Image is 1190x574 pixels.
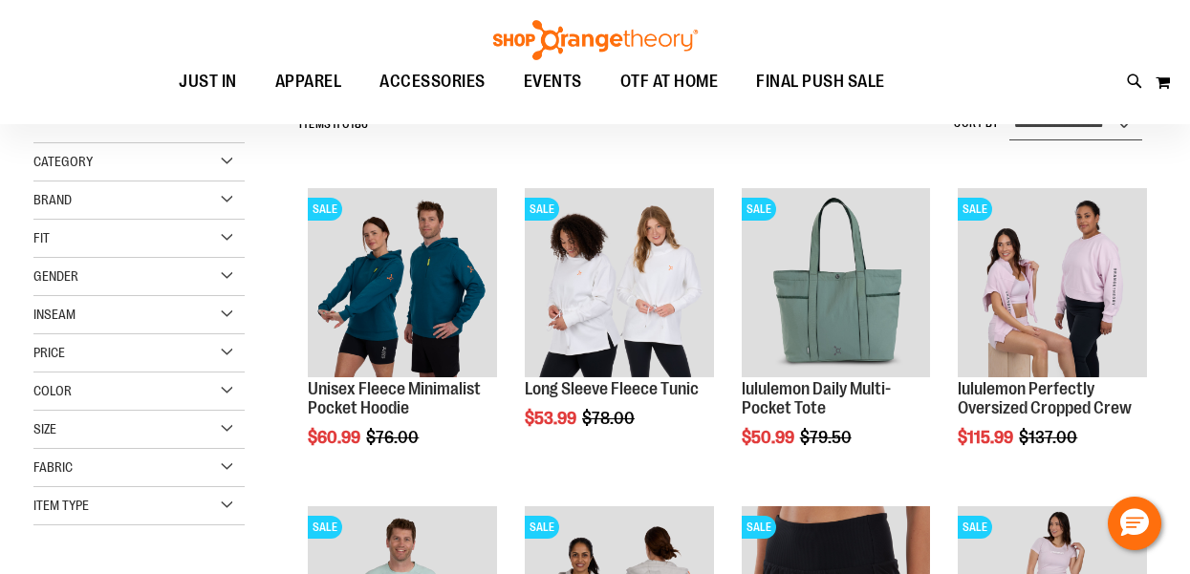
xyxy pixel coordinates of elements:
span: EVENTS [524,60,582,103]
a: lululemon Perfectly Oversized Cropped Crew [958,379,1132,417]
span: JUST IN [179,60,237,103]
div: product [298,179,507,495]
span: $115.99 [958,428,1016,447]
span: $137.00 [1019,428,1080,447]
span: 1 [332,117,336,131]
span: ACCESSORIES [379,60,486,103]
span: SALE [308,516,342,539]
span: Size [33,421,56,436]
img: lululemon Perfectly Oversized Cropped Crew [958,188,1147,377]
span: SALE [742,198,776,221]
h2: Items to [299,110,369,139]
span: $79.50 [800,428,855,447]
span: $50.99 [742,428,797,447]
span: SALE [525,198,559,221]
img: lululemon Daily Multi-Pocket Tote [742,188,931,377]
a: Unisex Fleece Minimalist Pocket Hoodie [308,379,481,417]
span: 186 [350,117,369,131]
div: product [515,179,724,476]
span: SALE [958,198,992,221]
a: EVENTS [505,60,601,104]
a: Long Sleeve Fleece Tunic [525,379,699,398]
span: Gender [33,268,78,284]
a: lululemon Daily Multi-Pocket Tote [742,379,891,417]
span: Color [33,383,72,398]
span: SALE [525,516,559,539]
a: lululemon Perfectly Oversized Cropped CrewSALE [958,188,1147,380]
span: $53.99 [525,409,579,428]
span: APPAREL [275,60,342,103]
a: Unisex Fleece Minimalist Pocket HoodieSALE [308,188,497,380]
a: lululemon Daily Multi-Pocket ToteSALE [742,188,931,380]
span: Brand [33,192,72,207]
span: Item Type [33,498,89,513]
span: $78.00 [582,409,638,428]
div: product [948,179,1157,495]
span: $60.99 [308,428,363,447]
span: Category [33,154,93,169]
a: FINAL PUSH SALE [737,60,904,103]
img: Unisex Fleece Minimalist Pocket Hoodie [308,188,497,377]
span: SALE [742,516,776,539]
button: Hello, have a question? Let’s chat. [1108,497,1161,550]
img: Shop Orangetheory [490,20,701,60]
span: SALE [308,198,342,221]
a: JUST IN [160,60,256,104]
span: Inseam [33,307,76,322]
a: OTF AT HOME [601,60,738,104]
span: $76.00 [366,428,422,447]
img: Product image for Fleece Long Sleeve [525,188,714,377]
span: FINAL PUSH SALE [756,60,885,103]
span: OTF AT HOME [620,60,719,103]
a: Product image for Fleece Long SleeveSALE [525,188,714,380]
a: APPAREL [256,60,361,104]
span: Price [33,345,65,360]
span: SALE [958,516,992,539]
a: ACCESSORIES [360,60,505,104]
span: Fit [33,230,50,245]
span: Fabric [33,459,73,475]
div: product [732,179,941,495]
